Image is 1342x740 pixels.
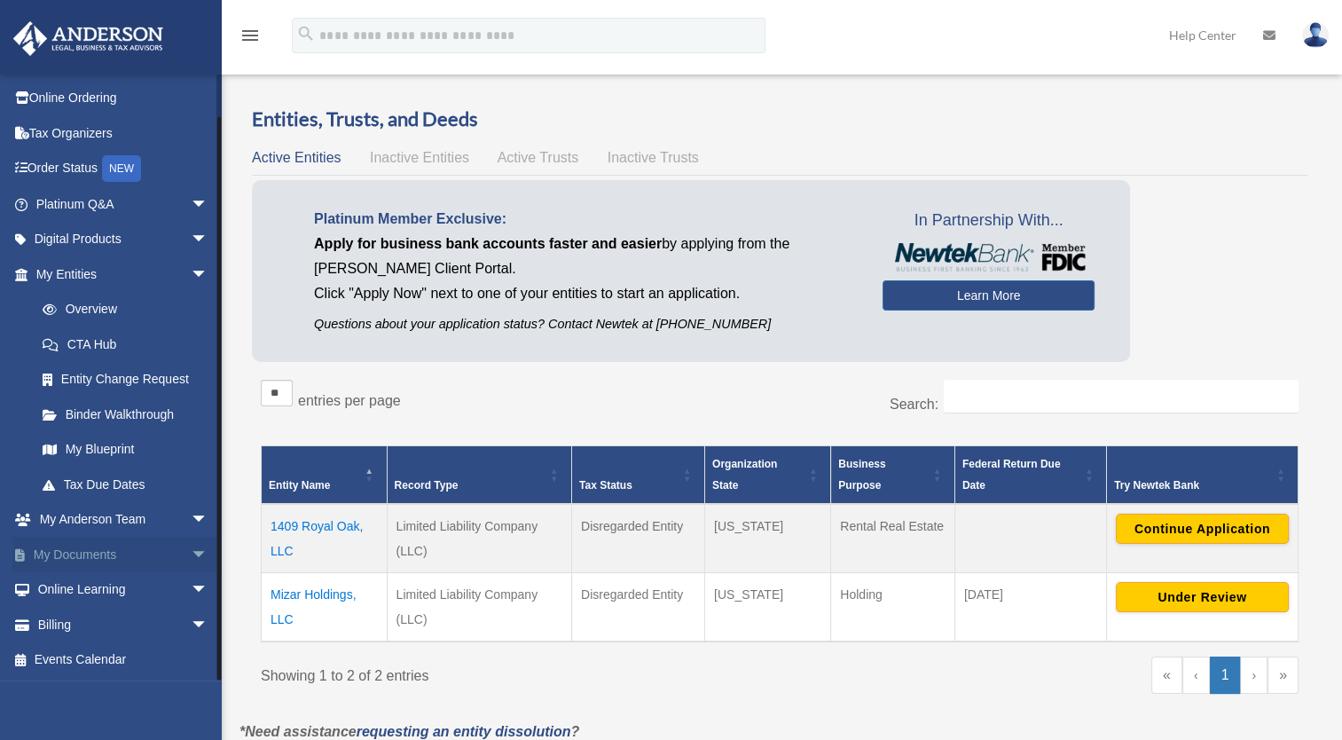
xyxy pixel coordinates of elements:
[954,572,1106,642] td: [DATE]
[357,724,571,739] a: requesting an entity dissolution
[262,572,388,642] td: Mizar Holdings, LLC
[712,458,777,492] span: Organization State
[261,657,766,689] div: Showing 1 to 2 of 2 entries
[12,115,235,151] a: Tax Organizers
[883,280,1095,311] a: Learn More
[962,458,1061,492] span: Federal Return Due Date
[191,607,226,643] span: arrow_drop_down
[262,445,388,504] th: Entity Name: Activate to invert sorting
[12,537,235,572] a: My Documentsarrow_drop_down
[704,504,830,573] td: [US_STATE]
[8,21,169,56] img: Anderson Advisors Platinum Portal
[298,393,401,408] label: entries per page
[838,458,885,492] span: Business Purpose
[239,25,261,46] i: menu
[191,572,226,609] span: arrow_drop_down
[387,445,571,504] th: Record Type: Activate to sort
[12,151,235,187] a: Order StatusNEW
[1106,445,1298,504] th: Try Newtek Bank : Activate to sort
[25,327,226,362] a: CTA Hub
[102,155,141,182] div: NEW
[1302,22,1329,48] img: User Pic
[387,504,571,573] td: Limited Liability Company (LLC)
[191,186,226,223] span: arrow_drop_down
[387,572,571,642] td: Limited Liability Company (LLC)
[571,572,704,642] td: Disregarded Entity
[1116,582,1289,612] button: Under Review
[954,445,1106,504] th: Federal Return Due Date: Activate to sort
[831,572,955,642] td: Holding
[252,106,1307,133] h3: Entities, Trusts, and Deeds
[890,397,938,412] label: Search:
[314,281,856,306] p: Click "Apply Now" next to one of your entities to start an application.
[262,504,388,573] td: 1409 Royal Oak, LLC
[252,150,341,165] span: Active Entities
[12,502,235,538] a: My Anderson Teamarrow_drop_down
[269,479,330,492] span: Entity Name
[1116,514,1289,544] button: Continue Application
[25,292,217,327] a: Overview
[571,504,704,573] td: Disregarded Entity
[12,256,226,292] a: My Entitiesarrow_drop_down
[191,222,226,258] span: arrow_drop_down
[704,445,830,504] th: Organization State: Activate to sort
[191,537,226,573] span: arrow_drop_down
[314,207,856,232] p: Platinum Member Exclusive:
[12,81,235,116] a: Online Ordering
[704,572,830,642] td: [US_STATE]
[12,186,235,222] a: Platinum Q&Aarrow_drop_down
[608,150,699,165] span: Inactive Trusts
[25,467,226,502] a: Tax Due Dates
[296,24,316,43] i: search
[25,397,226,432] a: Binder Walkthrough
[891,243,1086,272] img: NewtekBankLogoSM.png
[12,642,235,678] a: Events Calendar
[12,607,235,642] a: Billingarrow_drop_down
[314,236,662,251] span: Apply for business bank accounts faster and easier
[25,432,226,468] a: My Blueprint
[12,222,235,257] a: Digital Productsarrow_drop_down
[498,150,579,165] span: Active Trusts
[1114,475,1271,496] div: Try Newtek Bank
[314,232,856,281] p: by applying from the [PERSON_NAME] Client Portal.
[579,479,632,492] span: Tax Status
[239,31,261,46] a: menu
[314,313,856,335] p: Questions about your application status? Contact Newtek at [PHONE_NUMBER]
[191,256,226,293] span: arrow_drop_down
[191,502,226,539] span: arrow_drop_down
[831,445,955,504] th: Business Purpose: Activate to sort
[1151,657,1182,694] a: First
[395,479,459,492] span: Record Type
[239,724,579,739] em: *Need assistance ?
[831,504,955,573] td: Rental Real Estate
[883,207,1095,235] span: In Partnership With...
[25,362,226,398] a: Entity Change Request
[12,572,235,608] a: Online Learningarrow_drop_down
[370,150,469,165] span: Inactive Entities
[571,445,704,504] th: Tax Status: Activate to sort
